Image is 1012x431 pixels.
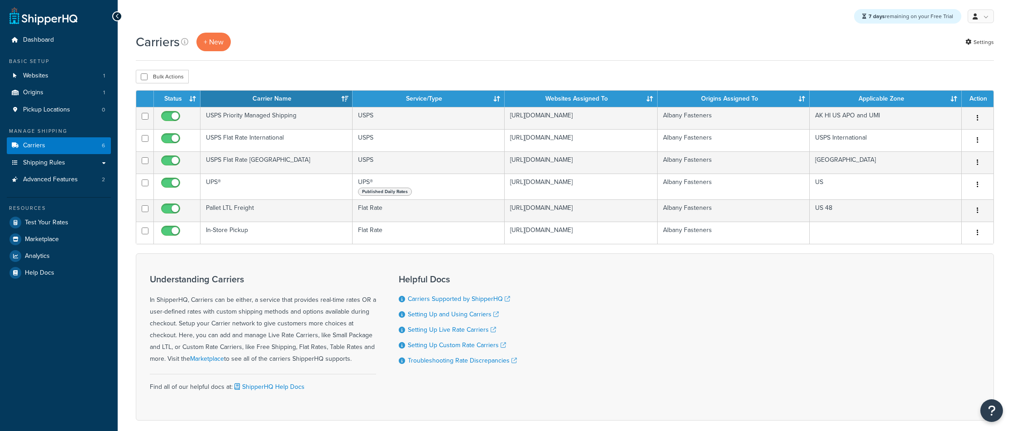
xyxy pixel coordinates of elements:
td: UPS® [353,174,505,199]
button: + New [196,33,231,51]
span: Shipping Rules [23,159,65,167]
td: [URL][DOMAIN_NAME] [505,199,658,222]
th: Service/Type: activate to sort column ascending [353,91,505,107]
li: Origins [7,84,111,101]
td: Albany Fasteners [658,222,810,244]
div: In ShipperHQ, Carriers can be either, a service that provides real-time rates OR a user-defined r... [150,274,376,365]
a: Marketplace [190,354,224,363]
button: Bulk Actions [136,70,189,83]
td: [URL][DOMAIN_NAME] [505,151,658,174]
td: Albany Fasteners [658,174,810,199]
span: Origins [23,89,43,97]
a: Dashboard [7,32,111,48]
a: ShipperHQ Home [10,7,77,25]
td: USPS Flat Rate [GEOGRAPHIC_DATA] [200,151,353,174]
a: Help Docs [7,265,111,281]
a: Marketplace [7,231,111,247]
span: Test Your Rates [25,219,68,227]
li: Pickup Locations [7,102,111,118]
a: Pickup Locations 0 [7,102,111,118]
a: ShipperHQ Help Docs [233,382,305,392]
div: Basic Setup [7,58,111,65]
td: AK HI US APO and UMI [810,107,962,129]
td: USPS Flat Rate International [200,129,353,151]
td: [URL][DOMAIN_NAME] [505,174,658,199]
td: [URL][DOMAIN_NAME] [505,107,658,129]
a: Shipping Rules [7,155,111,171]
a: Advanced Features 2 [7,171,111,188]
button: Open Resource Center [980,399,1003,422]
h3: Helpful Docs [399,274,517,284]
td: USPS [353,107,505,129]
span: 6 [102,142,105,150]
th: Applicable Zone: activate to sort column ascending [810,91,962,107]
td: [URL][DOMAIN_NAME] [505,129,658,151]
span: 0 [102,106,105,114]
td: UPS® [200,174,353,199]
a: Setting Up and Using Carriers [408,310,499,319]
td: Albany Fasteners [658,199,810,222]
td: In-Store Pickup [200,222,353,244]
td: Flat Rate [353,199,505,222]
a: Test Your Rates [7,214,111,231]
td: Albany Fasteners [658,151,810,174]
div: remaining on your Free Trial [854,9,961,24]
span: 2 [102,176,105,184]
span: Pickup Locations [23,106,70,114]
span: Published Daily Rates [358,188,412,196]
a: Websites 1 [7,68,111,84]
strong: 7 days [869,12,885,20]
h3: Understanding Carriers [150,274,376,284]
span: 1 [103,72,105,80]
li: Websites [7,68,111,84]
th: Action [962,91,993,107]
th: Origins Assigned To: activate to sort column ascending [658,91,810,107]
td: Flat Rate [353,222,505,244]
td: USPS Priority Managed Shipping [200,107,353,129]
td: [GEOGRAPHIC_DATA] [810,151,962,174]
span: 1 [103,89,105,97]
div: Resources [7,204,111,212]
td: USPS [353,151,505,174]
a: Carriers 6 [7,137,111,154]
li: Carriers [7,137,111,154]
td: US [810,174,962,199]
td: USPS [353,129,505,151]
td: USPS International [810,129,962,151]
span: Help Docs [25,269,54,277]
td: Albany Fasteners [658,129,810,151]
div: Manage Shipping [7,127,111,135]
li: Advanced Features [7,171,111,188]
a: Setting Up Live Rate Carriers [408,325,496,334]
td: US 48 [810,199,962,222]
span: Advanced Features [23,176,78,184]
a: Troubleshooting Rate Discrepancies [408,356,517,365]
th: Websites Assigned To: activate to sort column ascending [505,91,658,107]
td: [URL][DOMAIN_NAME] [505,222,658,244]
td: Pallet LTL Freight [200,199,353,222]
a: Settings [965,36,994,48]
a: Carriers Supported by ShipperHQ [408,294,510,304]
span: Carriers [23,142,45,150]
div: Find all of our helpful docs at: [150,374,376,393]
a: Setting Up Custom Rate Carriers [408,340,506,350]
h1: Carriers [136,33,180,51]
th: Carrier Name: activate to sort column ascending [200,91,353,107]
span: Websites [23,72,48,80]
span: Analytics [25,252,50,260]
a: Analytics [7,248,111,264]
span: Dashboard [23,36,54,44]
span: Marketplace [25,236,59,243]
td: Albany Fasteners [658,107,810,129]
th: Status: activate to sort column ascending [154,91,200,107]
a: Origins 1 [7,84,111,101]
